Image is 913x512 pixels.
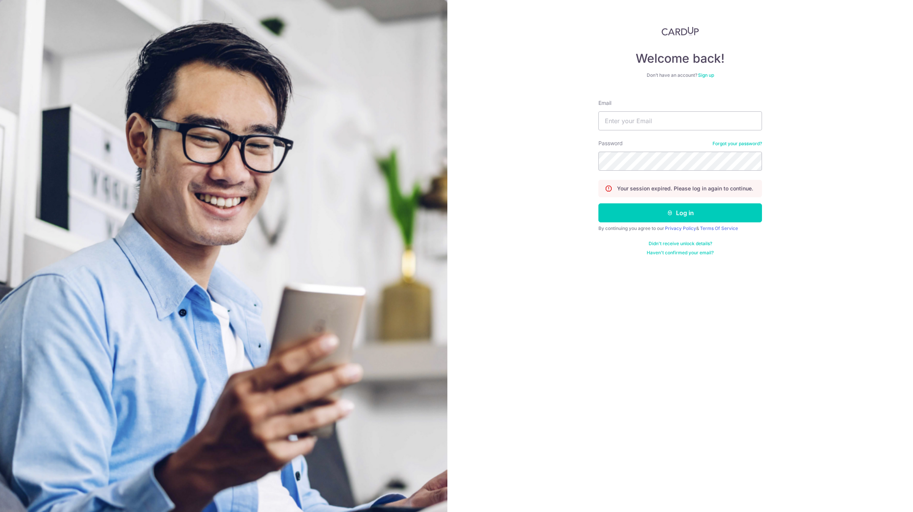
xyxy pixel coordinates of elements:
a: Privacy Policy [665,225,696,231]
a: Terms Of Service [700,225,738,231]
label: Password [598,139,623,147]
button: Log in [598,203,762,222]
a: Haven't confirmed your email? [647,250,714,256]
p: Your session expired. Please log in again to continue. [617,185,753,192]
div: By continuing you agree to our & [598,225,762,231]
a: Forgot your password? [713,141,762,147]
a: Didn't receive unlock details? [649,241,712,247]
input: Enter your Email [598,111,762,130]
a: Sign up [698,72,714,78]
img: CardUp Logo [662,27,699,36]
h4: Welcome back! [598,51,762,66]
div: Don’t have an account? [598,72,762,78]
label: Email [598,99,611,107]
